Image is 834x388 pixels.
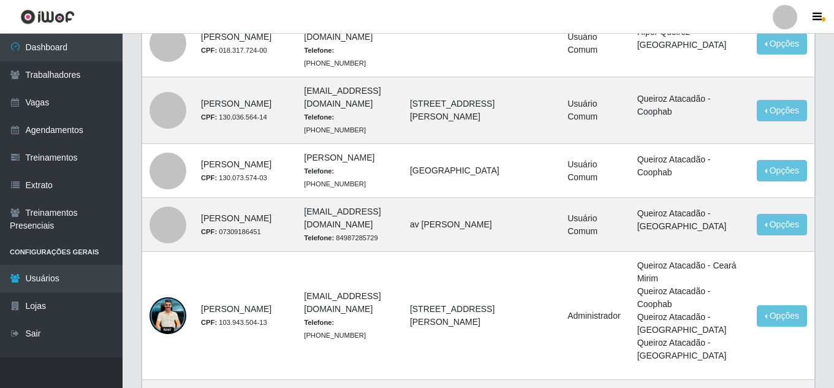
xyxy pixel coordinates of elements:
[757,160,807,181] button: Opções
[560,198,629,252] td: Usuário Comum
[304,234,334,242] strong: Telefone:
[297,77,403,144] td: [EMAIL_ADDRESS][DOMAIN_NAME]
[201,228,217,235] strong: CPF:
[637,93,742,118] li: Queiroz Atacadão - Coophab
[403,77,560,144] td: [STREET_ADDRESS][PERSON_NAME]
[637,26,742,51] li: Hiper Queiroz - [GEOGRAPHIC_DATA]
[637,259,742,285] li: Queiroz Atacadão - Ceará Mirim
[560,252,629,380] td: Administrador
[757,100,807,121] button: Opções
[757,33,807,55] button: Opções
[637,285,742,311] li: Queiroz Atacadão - Coophab
[560,10,629,77] td: Usuário Comum
[297,252,403,380] td: [EMAIL_ADDRESS][DOMAIN_NAME]
[297,198,403,252] td: [EMAIL_ADDRESS][DOMAIN_NAME]
[304,113,366,134] small: [PHONE_NUMBER]
[201,174,267,181] small: 130.073.574-03
[201,47,267,54] small: 018.317.724-00
[304,167,366,188] small: [PHONE_NUMBER]
[201,319,267,326] small: 103.943.504-13
[194,77,297,144] td: [PERSON_NAME]
[304,319,366,339] small: [PHONE_NUMBER]
[297,10,403,77] td: [EMAIL_ADDRESS][DOMAIN_NAME]
[201,113,217,121] strong: CPF:
[297,144,403,198] td: [PERSON_NAME]
[194,252,297,380] td: [PERSON_NAME]
[304,234,377,242] small: 84987285729
[304,167,334,175] strong: Telefone:
[201,228,261,235] small: 07309186451
[403,252,560,380] td: [STREET_ADDRESS][PERSON_NAME]
[304,319,334,326] strong: Telefone:
[560,144,629,198] td: Usuário Comum
[304,113,334,121] strong: Telefone:
[757,214,807,235] button: Opções
[304,47,366,67] small: [PHONE_NUMBER]
[757,305,807,327] button: Opções
[304,47,334,54] strong: Telefone:
[194,10,297,77] td: [PERSON_NAME]
[637,337,742,362] li: Queiroz Atacadão - [GEOGRAPHIC_DATA]
[201,47,217,54] strong: CPF:
[403,198,560,252] td: av [PERSON_NAME]
[637,153,742,179] li: Queiroz Atacadão - Coophab
[201,113,267,121] small: 130.036.564-14
[201,174,217,181] strong: CPF:
[201,319,217,326] strong: CPF:
[637,311,742,337] li: Queiroz Atacadão - [GEOGRAPHIC_DATA]
[194,198,297,252] td: [PERSON_NAME]
[194,144,297,198] td: [PERSON_NAME]
[20,9,75,25] img: CoreUI Logo
[637,207,742,233] li: Queiroz Atacadão - [GEOGRAPHIC_DATA]
[560,77,629,144] td: Usuário Comum
[403,144,560,198] td: [GEOGRAPHIC_DATA]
